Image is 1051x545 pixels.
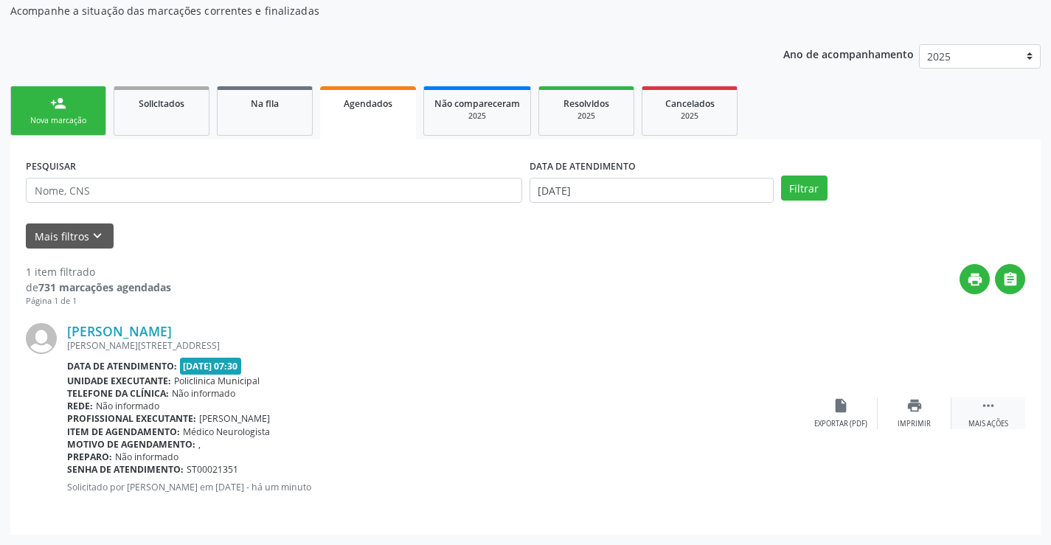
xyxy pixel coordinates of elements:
i: keyboard_arrow_down [89,228,105,244]
button: Mais filtroskeyboard_arrow_down [26,223,114,249]
p: Solicitado por [PERSON_NAME] em [DATE] - há um minuto [67,481,804,493]
div: de [26,280,171,295]
label: DATA DE ATENDIMENTO [530,155,636,178]
div: Página 1 de 1 [26,295,171,308]
i: print [967,271,983,288]
div: [PERSON_NAME][STREET_ADDRESS] [67,339,804,352]
b: Senha de atendimento: [67,463,184,476]
button:  [995,264,1025,294]
b: Data de atendimento: [67,360,177,372]
i: print [906,398,923,414]
input: Nome, CNS [26,178,522,203]
b: Motivo de agendamento: [67,438,195,451]
img: img [26,323,57,354]
b: Preparo: [67,451,112,463]
span: Médico Neurologista [183,426,270,438]
span: [DATE] 07:30 [180,358,242,375]
span: Não informado [96,400,159,412]
span: Não compareceram [434,97,520,110]
span: Na fila [251,97,279,110]
p: Ano de acompanhamento [783,44,914,63]
p: Acompanhe a situação das marcações correntes e finalizadas [10,3,732,18]
div: Exportar (PDF) [814,419,867,429]
span: ST00021351 [187,463,238,476]
span: Resolvidos [563,97,609,110]
i:  [1002,271,1019,288]
div: 2025 [653,111,726,122]
button: print [960,264,990,294]
button: Filtrar [781,176,828,201]
label: PESQUISAR [26,155,76,178]
a: [PERSON_NAME] [67,323,172,339]
span: Solicitados [139,97,184,110]
span: Não informado [172,387,235,400]
span: Cancelados [665,97,715,110]
span: , [198,438,201,451]
div: 2025 [549,111,623,122]
div: 1 item filtrado [26,264,171,280]
span: Policlinica Municipal [174,375,260,387]
i:  [980,398,996,414]
i: insert_drive_file [833,398,849,414]
span: [PERSON_NAME] [199,412,270,425]
span: Agendados [344,97,392,110]
div: 2025 [434,111,520,122]
b: Rede: [67,400,93,412]
span: Não informado [115,451,178,463]
div: Mais ações [968,419,1008,429]
div: Imprimir [898,419,931,429]
div: person_add [50,95,66,111]
b: Profissional executante: [67,412,196,425]
input: Selecione um intervalo [530,178,774,203]
b: Item de agendamento: [67,426,180,438]
div: Nova marcação [21,115,95,126]
b: Unidade executante: [67,375,171,387]
strong: 731 marcações agendadas [38,280,171,294]
b: Telefone da clínica: [67,387,169,400]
